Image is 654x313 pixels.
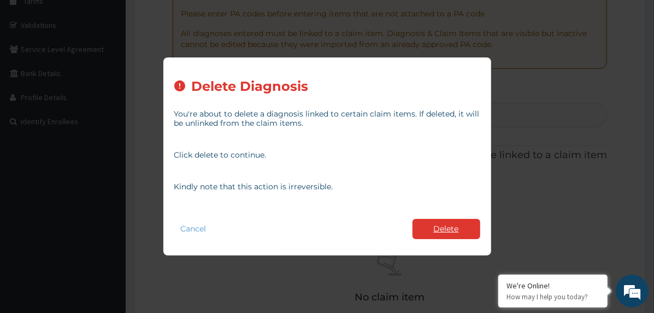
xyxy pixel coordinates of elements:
[192,79,309,94] h2: Delete Diagnosis
[174,221,213,237] button: Cancel
[20,55,44,82] img: d_794563401_company_1708531726252_794563401
[57,61,184,76] div: Chat with us now
[5,202,208,240] textarea: Type your message and hit 'Enter'
[506,292,599,302] p: How may I help you today?
[413,219,480,239] button: Delete
[174,109,480,128] p: You're about to delete a diagnosis linked to certain claim items. If deleted, it will be unlinked...
[179,5,205,32] div: Minimize live chat window
[174,182,480,192] p: Kindly note that this action is irreversible.
[63,89,151,200] span: We're online!
[506,281,599,291] div: We're Online!
[174,150,480,160] p: Click delete to continue.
